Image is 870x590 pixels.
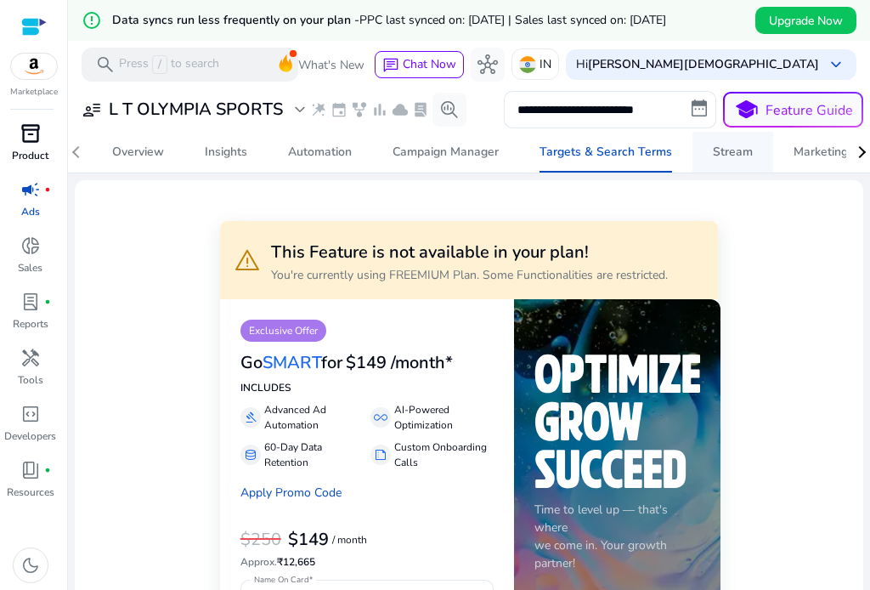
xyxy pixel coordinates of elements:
span: gavel [244,411,257,424]
h5: Data syncs run less frequently on your plan - [112,14,666,28]
span: expand_more [290,99,310,120]
div: Stream [713,146,753,158]
div: Campaign Manager [393,146,499,158]
p: Advanced Ad Automation [264,402,364,433]
p: / month [332,535,367,546]
p: Time to level up — that's where we come in. Your growth partner! [534,501,701,572]
span: lab_profile [412,101,429,118]
span: school [734,98,759,122]
div: Automation [288,146,352,158]
button: hub [471,48,505,82]
p: Product [12,148,48,163]
p: 60-Day Data Retention [264,440,364,470]
mat-icon: error_outline [82,10,102,31]
h3: L T OLYMPIA SPORTS [109,99,283,120]
h3: $250 [240,530,281,550]
b: [PERSON_NAME][DEMOGRAPHIC_DATA] [588,56,819,72]
div: Targets & Search Terms [540,146,672,158]
p: Reports [13,316,48,332]
span: lab_profile [20,292,41,312]
span: bar_chart [371,101,388,118]
img: amazon.svg [11,54,57,79]
span: Chat Now [403,56,456,72]
p: Developers [4,428,56,444]
h6: ₹12,665 [240,556,494,568]
p: Press to search [119,55,219,74]
span: code_blocks [20,404,41,424]
button: schoolFeature Guide [723,92,863,128]
span: book_4 [20,460,41,480]
span: user_attributes [82,99,102,120]
span: search_insights [439,99,460,120]
button: Upgrade Now [755,7,856,34]
p: Exclusive Offer [240,320,326,342]
p: Resources [7,485,54,500]
span: PPC last synced on: [DATE] | Sales last synced on: [DATE] [359,12,666,28]
span: donut_small [20,235,41,256]
b: $149 [288,528,329,551]
p: Custom Onboarding Calls [394,440,494,470]
p: Feature Guide [765,100,853,121]
span: cloud [392,101,409,118]
p: AI-Powered Optimization [394,402,494,433]
p: INCLUDES [240,380,494,395]
p: You're currently using FREEMIUM Plan. Some Functionalities are restricted. [271,266,668,284]
span: all_inclusive [374,411,387,424]
span: dark_mode [20,555,41,576]
div: Overview [112,146,164,158]
p: Sales [18,260,42,275]
span: / [152,55,167,74]
mat-label: Name On Card [254,574,308,586]
p: Ads [21,204,40,219]
button: chatChat Now [375,51,464,78]
span: inventory_2 [20,123,41,144]
span: campaign [20,179,41,200]
h3: Go for [240,353,342,373]
span: fiber_manual_record [44,467,51,474]
span: fiber_manual_record [44,186,51,193]
h3: $149 /month* [346,353,453,373]
span: hub [477,54,498,75]
span: search [95,54,116,75]
span: event [330,101,347,118]
a: Apply Promo Code [240,485,342,501]
p: Tools [18,372,43,388]
span: fiber_manual_record [44,298,51,305]
button: search_insights [432,93,466,127]
div: Insights [205,146,247,158]
span: wand_stars [310,101,327,118]
span: family_history [351,101,368,118]
h3: This Feature is not available in your plan! [271,242,668,263]
span: warning [234,247,261,274]
span: database [244,448,257,462]
span: Approx. [240,555,277,569]
img: in.svg [519,56,536,73]
p: Marketplace [10,86,58,99]
span: chat [382,57,399,74]
span: Upgrade Now [769,12,843,30]
p: Hi [576,59,819,71]
span: summarize [374,448,387,462]
span: handyman [20,348,41,368]
span: What's New [298,50,364,80]
span: keyboard_arrow_down [826,54,846,75]
p: IN [540,49,551,79]
span: SMART [263,351,321,374]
